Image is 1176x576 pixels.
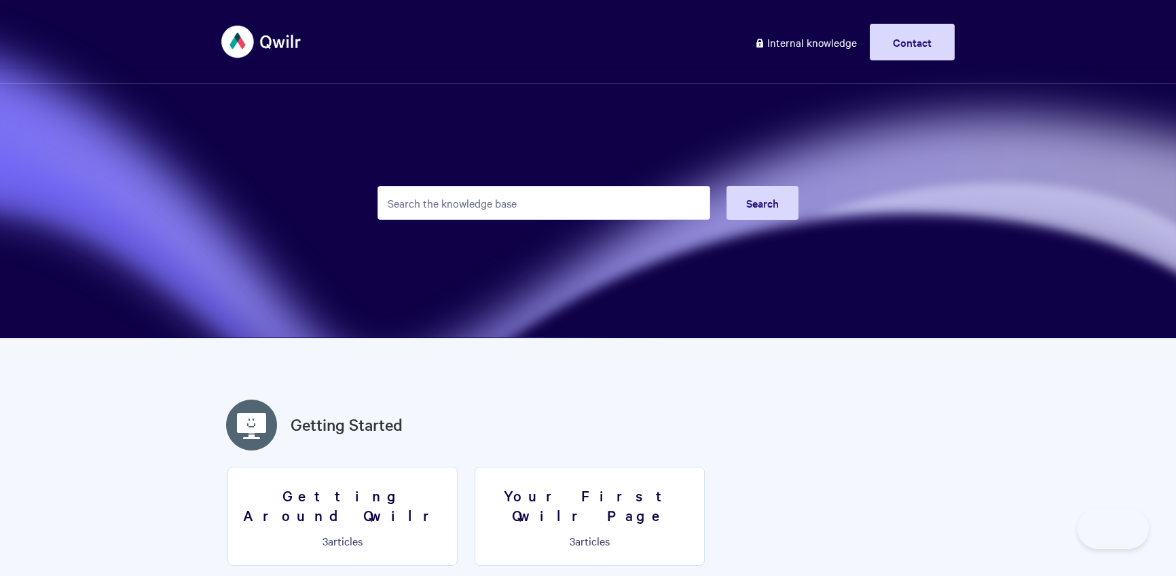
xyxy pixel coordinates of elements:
[236,535,449,547] p: articles
[870,24,955,60] a: Contact
[291,412,403,437] a: Getting Started
[727,186,798,220] button: Search
[227,467,458,566] a: Getting Around Qwilr 3articles
[323,533,328,548] span: 3
[570,533,575,548] span: 3
[475,467,705,566] a: Your First Qwilr Page 3articles
[483,535,696,547] p: articles
[746,195,779,210] span: Search
[483,486,696,524] h3: Your First Qwilr Page
[1078,508,1149,549] iframe: Toggle Customer Support
[744,24,867,60] a: Internal knowledge
[378,186,710,220] input: Search the knowledge base
[221,16,302,67] img: Qwilr Help Center
[236,486,449,524] h3: Getting Around Qwilr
